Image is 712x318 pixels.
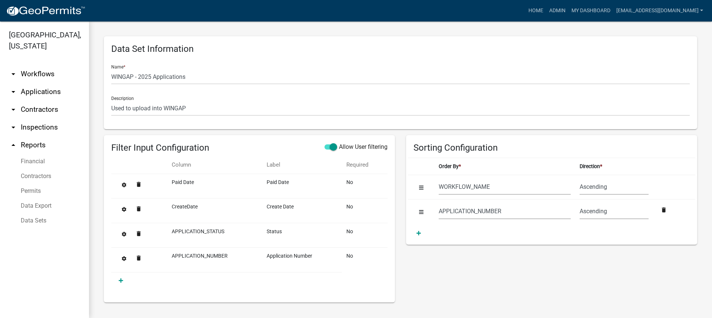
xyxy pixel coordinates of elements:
button: Edit Filter Input [116,253,132,265]
td: Paid Date [167,174,262,198]
i: arrow_drop_down [9,123,18,132]
th: Required [342,156,388,174]
h4: Data Set Information [111,44,690,54]
th: Direction [575,158,653,175]
th: Label [262,156,342,174]
a: Add Sorting Column [413,230,424,236]
td: No [342,174,388,198]
td: Status [262,223,342,248]
button: delete [132,228,145,241]
i: arrow_drop_down [9,70,18,78]
button: delete [132,178,145,192]
h4: Sorting Configuration [413,143,690,153]
i: delete [135,205,142,212]
label: This will allow you to specify any columns from the Data Set for which the executer can apply fil... [324,143,388,151]
i: delete [135,181,142,187]
fa-icon: Order the sorting priority [419,183,423,191]
i: arrow_drop_down [9,87,18,96]
wm-modal-confirm: Delete Filter Input [132,257,145,262]
i: delete [135,255,142,261]
th: Order By [434,158,575,175]
i: arrow_drop_down [9,105,18,114]
a: Add Filter Input [116,278,126,284]
h4: Filter Input Configuration [111,143,209,153]
th: Column [167,156,262,174]
i: delete [135,230,142,237]
td: Paid Date [262,174,342,198]
button: Edit Filter Input [116,228,132,241]
a: My Dashboard [568,4,613,18]
wm-modal-confirm: Delete Filter Input [132,232,145,238]
fa-icon: Order the sorting priority [419,208,423,215]
wm-modal-confirm: Remove Sorting Column [657,208,670,214]
button: delete [132,203,145,217]
i: delete [660,206,667,213]
button: delete [657,204,670,218]
i: arrow_drop_up [9,141,18,150]
wm-modal-confirm: Delete Filter Input [132,183,145,188]
td: APPLICATION_STATUS [167,223,262,248]
a: Admin [546,4,568,18]
a: Home [525,4,546,18]
td: No [342,223,388,248]
button: delete [132,252,145,266]
td: Create Date [262,198,342,223]
td: No [342,198,388,223]
td: Application Number [262,248,342,272]
wm-modal-confirm: Delete Filter Input [132,207,145,213]
button: Edit Filter Input [116,179,132,191]
td: No [342,248,388,272]
button: Edit Filter Input [116,204,132,216]
td: APPLICATION_NUMBER [167,248,262,272]
a: [EMAIL_ADDRESS][DOMAIN_NAME] [613,4,706,18]
td: CreateDate [167,198,262,223]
